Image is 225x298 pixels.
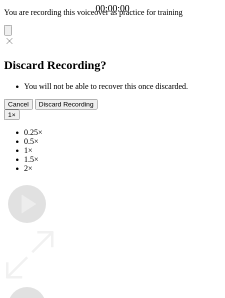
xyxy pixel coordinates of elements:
li: 0.5× [24,137,221,146]
h2: Discard Recording? [4,58,221,72]
button: Discard Recording [35,99,98,109]
span: 1 [8,111,11,118]
li: 0.25× [24,128,221,137]
li: 1× [24,146,221,155]
button: Cancel [4,99,33,109]
li: 2× [24,164,221,173]
button: 1× [4,109,19,120]
li: You will not be able to recover this once discarded. [24,82,221,91]
li: 1.5× [24,155,221,164]
a: 00:00:00 [95,3,129,14]
p: You are recording this voiceover as practice for training [4,8,221,17]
